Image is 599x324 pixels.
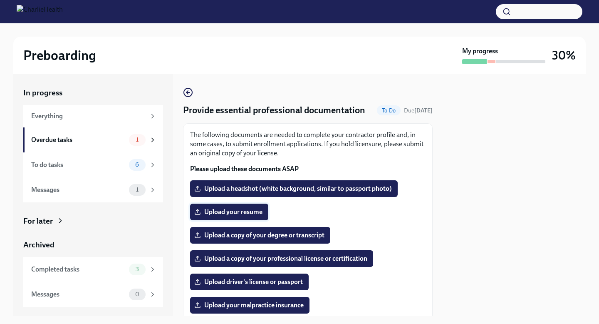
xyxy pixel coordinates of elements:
[23,239,163,250] a: Archived
[190,227,330,244] label: Upload a copy of your degree or transcript
[23,87,163,98] a: In progress
[23,47,96,64] h2: Preboarding
[414,107,433,114] strong: [DATE]
[17,5,63,18] img: CharlieHealth
[183,104,365,117] h4: Provide essential professional documentation
[190,250,373,267] label: Upload a copy of your professional license or certification
[196,301,304,309] span: Upload your malpractice insurance
[23,257,163,282] a: Completed tasks3
[552,48,576,63] h3: 30%
[23,105,163,127] a: Everything
[31,160,126,169] div: To do tasks
[196,208,262,216] span: Upload your resume
[377,107,401,114] span: To Do
[23,216,53,227] div: For later
[31,112,146,121] div: Everything
[190,204,268,220] label: Upload your resume
[462,47,498,56] strong: My progress
[196,231,324,239] span: Upload a copy of your degree or transcript
[404,107,433,114] span: Due
[190,274,309,290] label: Upload driver's license or passport
[196,278,303,286] span: Upload driver's license or passport
[31,135,126,145] div: Overdue tasks
[31,265,126,274] div: Completed tasks
[131,266,144,272] span: 3
[131,137,144,143] span: 1
[196,184,392,193] span: Upload a headshot (white background, similar to passport photo)
[404,107,433,115] span: August 17th, 2025 09:00
[23,282,163,307] a: Messages0
[131,187,144,193] span: 1
[130,162,144,168] span: 6
[31,290,126,299] div: Messages
[190,297,309,314] label: Upload your malpractice insurance
[23,127,163,152] a: Overdue tasks1
[23,152,163,177] a: To do tasks6
[190,165,299,173] strong: Please upload these documents ASAP
[196,254,367,263] span: Upload a copy of your professional license or certification
[130,291,144,297] span: 0
[190,180,398,197] label: Upload a headshot (white background, similar to passport photo)
[23,216,163,227] a: For later
[23,177,163,202] a: Messages1
[190,130,426,158] p: The following documents are needed to complete your contractor profile and, in some cases, to sub...
[31,185,126,194] div: Messages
